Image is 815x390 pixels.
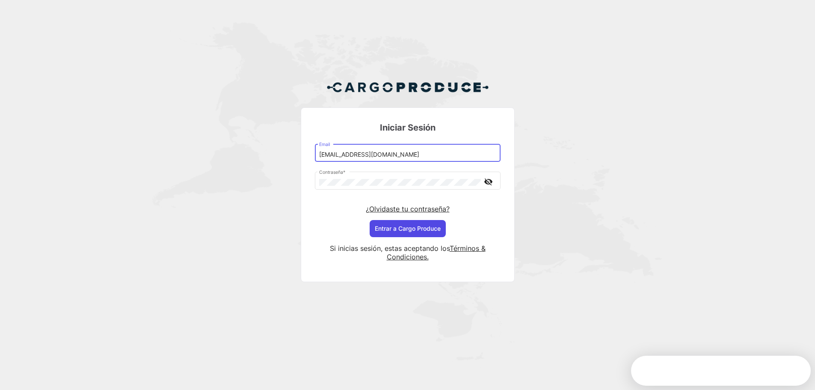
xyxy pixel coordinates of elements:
[366,205,450,213] a: ¿Olvidaste tu contraseña?
[326,77,489,98] img: Cargo Produce Logo
[786,361,806,381] iframe: Intercom live chat
[387,244,486,261] a: Términos & Condiciones.
[330,244,450,253] span: Si inicias sesión, estas aceptando los
[370,220,446,237] button: Entrar a Cargo Produce
[315,122,501,134] h3: Iniciar Sesión
[319,151,496,158] input: Email
[483,176,494,187] mat-icon: visibility_off
[631,356,811,386] iframe: Intercom live chat discovery launcher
